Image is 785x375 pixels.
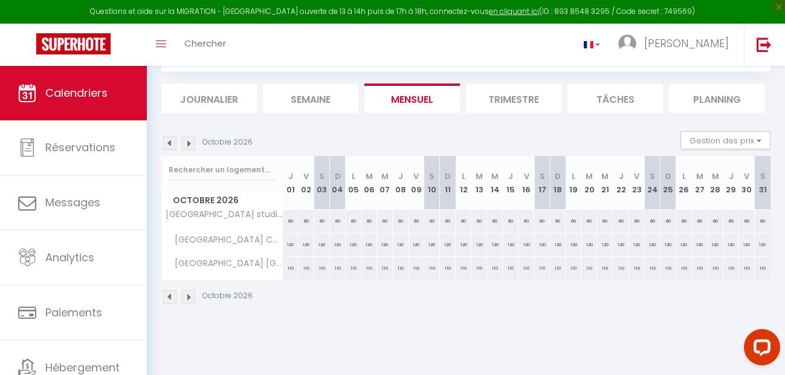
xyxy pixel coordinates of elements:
div: 120 [518,233,534,256]
div: 120 [456,233,471,256]
div: 110 [723,257,739,279]
div: 60 [456,210,471,232]
div: 60 [581,210,597,232]
li: Trimestre [466,83,561,113]
img: ... [618,34,636,53]
div: 110 [613,257,628,279]
div: 120 [424,233,440,256]
span: Hébergement [45,360,120,375]
div: 60 [299,210,314,232]
div: 110 [629,257,645,279]
div: 110 [676,257,692,279]
div: 60 [314,210,330,232]
div: 120 [645,233,661,256]
img: Super Booking [36,33,111,54]
input: Rechercher un logement... [169,159,276,181]
span: Messages [45,195,100,210]
th: 29 [723,156,739,210]
div: 60 [692,210,708,232]
div: 110 [581,257,597,279]
th: 14 [487,156,503,210]
div: 120 [409,233,424,256]
abbr: J [398,171,403,182]
th: 09 [409,156,424,210]
div: 120 [723,233,739,256]
abbr: J [508,171,513,182]
div: 110 [503,257,518,279]
div: 110 [661,257,676,279]
div: 110 [550,257,566,279]
div: 60 [723,210,739,232]
span: Paiements [45,305,102,320]
div: 60 [409,210,424,232]
th: 18 [550,156,566,210]
div: 60 [645,210,661,232]
div: 60 [503,210,518,232]
div: 60 [708,210,723,232]
div: 60 [518,210,534,232]
div: 110 [346,257,361,279]
div: 60 [597,210,613,232]
div: 120 [314,233,330,256]
th: 11 [440,156,456,210]
div: 120 [597,233,613,256]
span: [PERSON_NAME] [644,36,729,51]
abbr: M [696,171,703,182]
div: 120 [581,233,597,256]
th: 23 [629,156,645,210]
div: 60 [534,210,550,232]
div: 120 [346,233,361,256]
th: 21 [597,156,613,210]
abbr: M [712,171,719,182]
th: 07 [377,156,393,210]
li: Planning [669,83,764,113]
abbr: J [729,171,734,182]
abbr: S [760,171,766,182]
div: 60 [424,210,440,232]
th: 26 [676,156,692,210]
abbr: V [413,171,419,182]
th: 10 [424,156,440,210]
abbr: L [572,171,575,182]
div: 120 [361,233,377,256]
div: 60 [550,210,566,232]
div: 60 [566,210,581,232]
abbr: M [381,171,389,182]
th: 01 [283,156,299,210]
span: Réservations [45,140,115,155]
abbr: D [445,171,451,182]
span: [GEOGRAPHIC_DATA] studio DUGUA [164,210,285,219]
div: 110 [283,257,299,279]
a: Chercher [175,24,235,66]
span: Chercher [184,37,226,50]
div: 60 [377,210,393,232]
th: 02 [299,156,314,210]
div: 110 [440,257,456,279]
th: 27 [692,156,708,210]
div: 60 [330,210,346,232]
a: ... [PERSON_NAME] [609,24,744,66]
div: 60 [739,210,755,232]
th: 05 [346,156,361,210]
abbr: D [555,171,561,182]
abbr: V [303,171,309,182]
li: Tâches [567,83,663,113]
abbr: S [319,171,325,182]
abbr: M [366,171,373,182]
button: Gestion des prix [680,131,770,149]
th: 16 [518,156,534,210]
div: 60 [393,210,409,232]
abbr: L [462,171,465,182]
div: 120 [440,233,456,256]
th: 06 [361,156,377,210]
div: 110 [755,257,770,279]
th: 24 [645,156,661,210]
th: 12 [456,156,471,210]
div: 60 [661,210,676,232]
abbr: D [335,171,341,182]
div: 60 [755,210,770,232]
span: Analytics [45,250,94,265]
th: 13 [471,156,487,210]
div: 120 [550,233,566,256]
